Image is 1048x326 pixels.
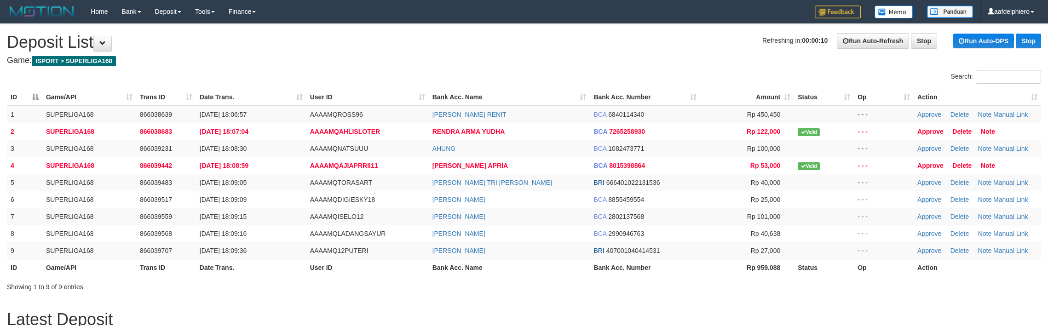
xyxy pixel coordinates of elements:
span: [DATE] 18:09:36 [200,247,247,254]
span: AAAAMQDIGIESKY18 [310,196,375,203]
a: Delete [950,111,969,118]
span: Valid transaction [798,128,820,136]
td: - - - [854,123,914,140]
span: Rp 122,000 [747,128,780,135]
h1: Deposit List [7,33,1041,51]
td: 9 [7,242,42,259]
span: Rp 101,000 [747,213,780,220]
td: 5 [7,174,42,191]
a: AHUNG [432,145,456,152]
th: User ID: activate to sort column ascending [306,89,429,106]
a: [PERSON_NAME] RENIT [432,111,507,118]
td: SUPERLIGA168 [42,140,136,157]
th: Trans ID [136,259,196,276]
a: Manual Link [993,111,1028,118]
td: - - - [854,208,914,225]
span: AAAAMQNATSUUU [310,145,369,152]
td: 2 [7,123,42,140]
a: Approve [917,162,944,169]
a: Stop [1016,34,1041,48]
span: AAAAMQLADANGSAYUR [310,230,386,237]
a: [PERSON_NAME] [432,196,485,203]
span: Copy 2802137568 to clipboard [608,213,644,220]
span: Valid transaction [798,162,820,170]
span: Copy 8015398864 to clipboard [609,162,645,169]
td: - - - [854,157,914,174]
span: 866038683 [140,128,172,135]
th: Amount: activate to sort column ascending [700,89,794,106]
a: Delete [950,230,969,237]
td: - - - [854,191,914,208]
th: Game/API [42,259,136,276]
td: SUPERLIGA168 [42,157,136,174]
th: Bank Acc. Name: activate to sort column ascending [429,89,590,106]
td: 3 [7,140,42,157]
span: 866038639 [140,111,172,118]
span: BCA [593,162,607,169]
span: [DATE] 18:09:15 [200,213,247,220]
th: Bank Acc. Name [429,259,590,276]
span: BRI [593,179,604,186]
td: - - - [854,106,914,123]
span: 866039568 [140,230,172,237]
a: Manual Link [993,247,1028,254]
td: SUPERLIGA168 [42,106,136,123]
span: Rp 100,000 [747,145,780,152]
span: [DATE] 18:07:04 [200,128,248,135]
th: Date Trans. [196,259,306,276]
th: Op: activate to sort column ascending [854,89,914,106]
th: Date Trans.: activate to sort column ascending [196,89,306,106]
th: Bank Acc. Number [590,259,700,276]
a: Approve [917,111,941,118]
span: BCA [593,111,606,118]
td: - - - [854,174,914,191]
a: Run Auto-Refresh [837,33,909,49]
th: Op [854,259,914,276]
a: [PERSON_NAME] [432,230,485,237]
span: Rp 40,000 [751,179,781,186]
a: [PERSON_NAME] APRIA [432,162,508,169]
td: SUPERLIGA168 [42,225,136,242]
span: Copy 8855459554 to clipboard [608,196,644,203]
span: 866039559 [140,213,172,220]
a: Manual Link [993,196,1028,203]
th: ID: activate to sort column descending [7,89,42,106]
img: MOTION_logo.png [7,5,77,18]
a: Delete [952,128,972,135]
div: Showing 1 to 9 of 9 entries [7,279,430,292]
a: Delete [952,162,972,169]
a: Manual Link [993,230,1028,237]
span: BCA [593,213,606,220]
th: Status: activate to sort column ascending [794,89,854,106]
a: Note [981,162,995,169]
span: [DATE] 18:06:57 [200,111,247,118]
th: Bank Acc. Number: activate to sort column ascending [590,89,700,106]
span: Copy 6840114340 to clipboard [608,111,644,118]
span: [DATE] 18:09:16 [200,230,247,237]
a: Delete [950,179,969,186]
a: Run Auto-DPS [953,34,1014,48]
td: 7 [7,208,42,225]
a: Stop [911,33,937,49]
a: Delete [950,196,969,203]
span: AAAAMQISELO12 [310,213,364,220]
a: Approve [917,230,941,237]
h4: Game: [7,56,1041,65]
th: Action: activate to sort column ascending [914,89,1041,106]
span: Rp 27,000 [751,247,781,254]
td: - - - [854,225,914,242]
strong: 00:00:10 [802,37,828,44]
th: User ID [306,259,429,276]
span: Refreshing in: [762,37,828,44]
span: BCA [593,230,606,237]
span: AAAAMQAHLISLOTER [310,128,380,135]
a: Note [978,179,992,186]
span: BCA [593,145,606,152]
span: AAAAMQAJIAPRRII11 [310,162,378,169]
td: SUPERLIGA168 [42,123,136,140]
label: Search: [951,70,1041,84]
a: [PERSON_NAME] [432,213,485,220]
th: Rp 959.088 [700,259,794,276]
span: AAAAMQROSS96 [310,111,363,118]
td: SUPERLIGA168 [42,174,136,191]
